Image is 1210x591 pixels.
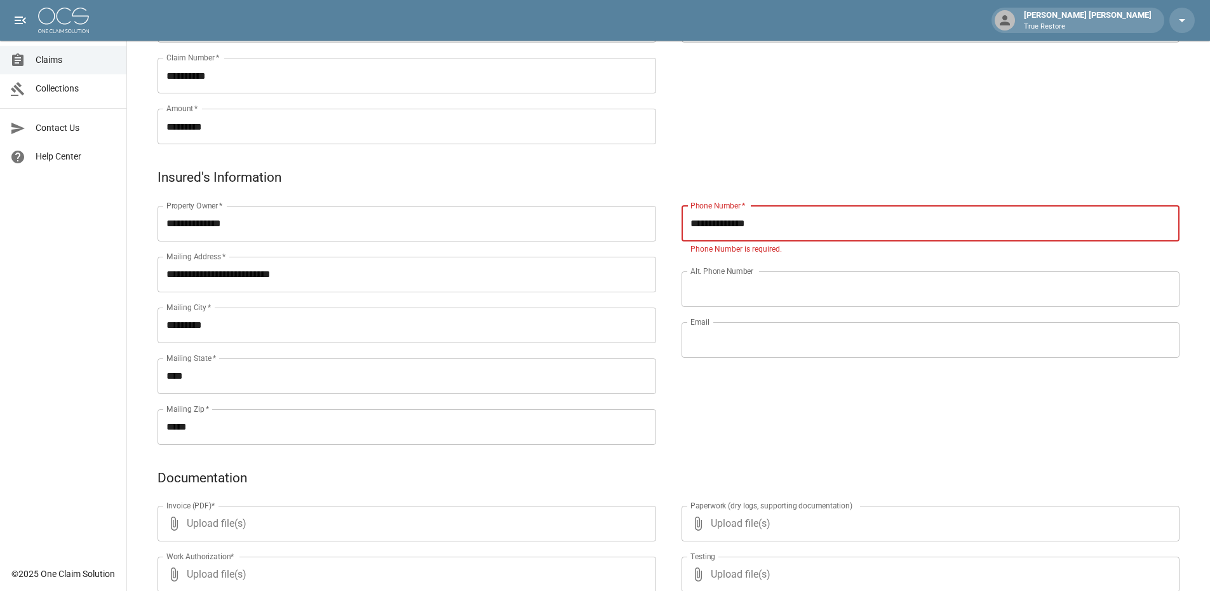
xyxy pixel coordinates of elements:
img: ocs-logo-white-transparent.png [38,8,89,33]
label: Mailing City [166,302,212,313]
span: Collections [36,82,116,95]
span: Help Center [36,150,116,163]
label: Mailing Address [166,251,225,262]
label: Claim Number [166,52,219,63]
span: Upload file(s) [711,506,1146,541]
label: Email [690,316,709,327]
span: Contact Us [36,121,116,135]
span: Claims [36,53,116,67]
div: [PERSON_NAME] [PERSON_NAME] [1019,9,1157,32]
p: True Restore [1024,22,1152,32]
label: Phone Number [690,200,745,211]
p: Phone Number is required. [690,243,1171,256]
label: Amount [166,103,198,114]
label: Property Owner [166,200,223,211]
span: Upload file(s) [187,506,622,541]
label: Work Authorization* [166,551,234,562]
label: Alt. Phone Number [690,266,753,276]
label: Mailing State [166,353,216,363]
button: open drawer [8,8,33,33]
label: Paperwork (dry logs, supporting documentation) [690,500,852,511]
label: Mailing Zip [166,404,210,414]
div: © 2025 One Claim Solution [11,567,115,580]
label: Testing [690,551,715,562]
label: Invoice (PDF)* [166,500,215,511]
